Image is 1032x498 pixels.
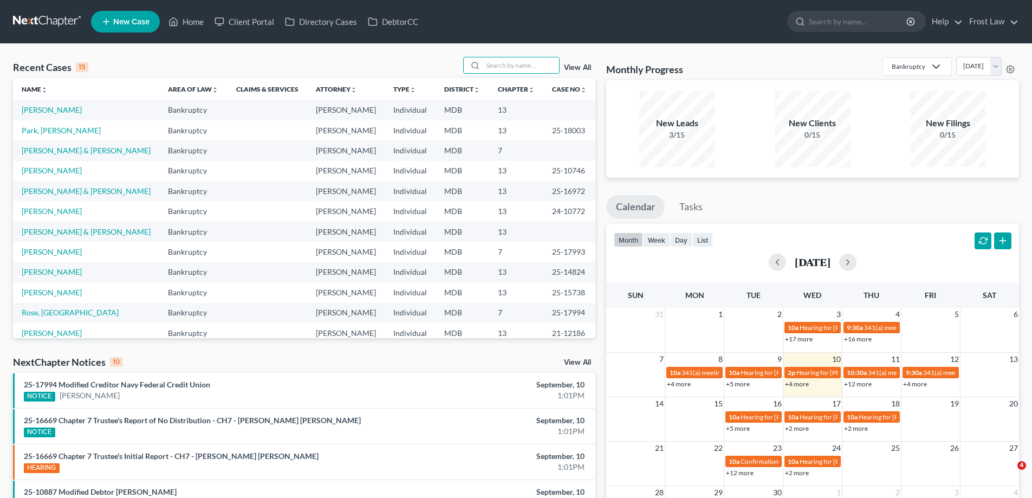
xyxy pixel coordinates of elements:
[489,140,543,160] td: 7
[489,282,543,302] td: 13
[953,308,960,321] span: 5
[775,117,851,130] div: New Clients
[964,12,1018,31] a: Frost Law
[307,161,385,181] td: [PERSON_NAME]
[489,242,543,262] td: 7
[890,442,901,455] span: 25
[726,469,754,477] a: +12 more
[543,282,595,302] td: 25-15738
[209,12,280,31] a: Client Portal
[923,368,1028,377] span: 341(a) meeting for [PERSON_NAME]
[489,262,543,282] td: 13
[847,368,867,377] span: 10:30a
[831,353,842,366] span: 10
[844,424,868,432] a: +2 more
[925,290,936,300] span: Fri
[949,442,960,455] span: 26
[307,242,385,262] td: [PERSON_NAME]
[159,222,227,242] td: Bankruptcy
[543,262,595,282] td: 25-14824
[159,323,227,343] td: Bankruptcy
[385,161,436,181] td: Individual
[24,487,177,496] a: 25-10887 Modified Debtor [PERSON_NAME]
[528,87,535,93] i: unfold_more
[316,85,357,93] a: Attorneyunfold_more
[788,368,795,377] span: 2p
[890,353,901,366] span: 11
[772,397,783,410] span: 16
[831,397,842,410] span: 17
[385,201,436,221] td: Individual
[24,428,55,437] div: NOTICE
[670,195,712,219] a: Tasks
[436,242,489,262] td: MDB
[489,100,543,120] td: 13
[788,413,799,421] span: 10a
[741,457,864,465] span: Confirmation hearing for [PERSON_NAME]
[681,368,786,377] span: 341(a) meeting for [PERSON_NAME]
[24,451,319,461] a: 25-16669 Chapter 7 Trustee's Initial Report - CH7 - [PERSON_NAME] [PERSON_NAME]
[926,12,963,31] a: Help
[726,380,750,388] a: +5 more
[393,85,416,93] a: Typeunfold_more
[729,368,739,377] span: 10a
[385,140,436,160] td: Individual
[436,181,489,201] td: MDB
[436,120,489,140] td: MDB
[785,335,813,343] a: +17 more
[307,201,385,221] td: [PERSON_NAME]
[307,323,385,343] td: [PERSON_NAME]
[22,166,82,175] a: [PERSON_NAME]
[22,105,82,114] a: [PERSON_NAME]
[643,232,670,247] button: week
[489,120,543,140] td: 13
[692,232,713,247] button: list
[1012,308,1019,321] span: 6
[385,323,436,343] td: Individual
[405,462,585,473] div: 1:01PM
[800,413,884,421] span: Hearing for [PERSON_NAME]
[949,397,960,410] span: 19
[385,262,436,282] td: Individual
[717,308,724,321] span: 1
[362,12,424,31] a: DebtorCC
[747,290,761,300] span: Tue
[113,18,150,26] span: New Case
[685,290,704,300] span: Mon
[729,413,739,421] span: 10a
[670,368,680,377] span: 10a
[580,87,587,93] i: unfold_more
[606,63,683,76] h3: Monthly Progress
[800,324,884,332] span: Hearing for [PERSON_NAME]
[831,442,842,455] span: 24
[159,282,227,302] td: Bankruptcy
[788,457,799,465] span: 10a
[24,416,361,425] a: 25-16669 Chapter 7 Trustee's Report of No Distribution - CH7 - [PERSON_NAME] [PERSON_NAME]
[405,426,585,437] div: 1:01PM
[76,62,88,72] div: 15
[717,353,724,366] span: 8
[60,390,120,401] a: [PERSON_NAME]
[543,303,595,323] td: 25-17994
[847,324,863,332] span: 9:30a
[307,100,385,120] td: [PERSON_NAME]
[159,120,227,140] td: Bankruptcy
[168,85,218,93] a: Area of Lawunfold_more
[910,117,986,130] div: New Filings
[22,328,82,338] a: [PERSON_NAME]
[564,359,591,366] a: View All
[809,11,908,31] input: Search by name...
[24,392,55,402] div: NOTICE
[385,100,436,120] td: Individual
[159,201,227,221] td: Bankruptcy
[307,140,385,160] td: [PERSON_NAME]
[307,120,385,140] td: [PERSON_NAME]
[13,61,88,74] div: Recent Cases
[22,247,82,256] a: [PERSON_NAME]
[543,181,595,201] td: 25-16972
[741,413,882,421] span: Hearing for [PERSON_NAME] & [PERSON_NAME]
[385,181,436,201] td: Individual
[405,415,585,426] div: September, 10
[776,308,783,321] span: 2
[280,12,362,31] a: Directory Cases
